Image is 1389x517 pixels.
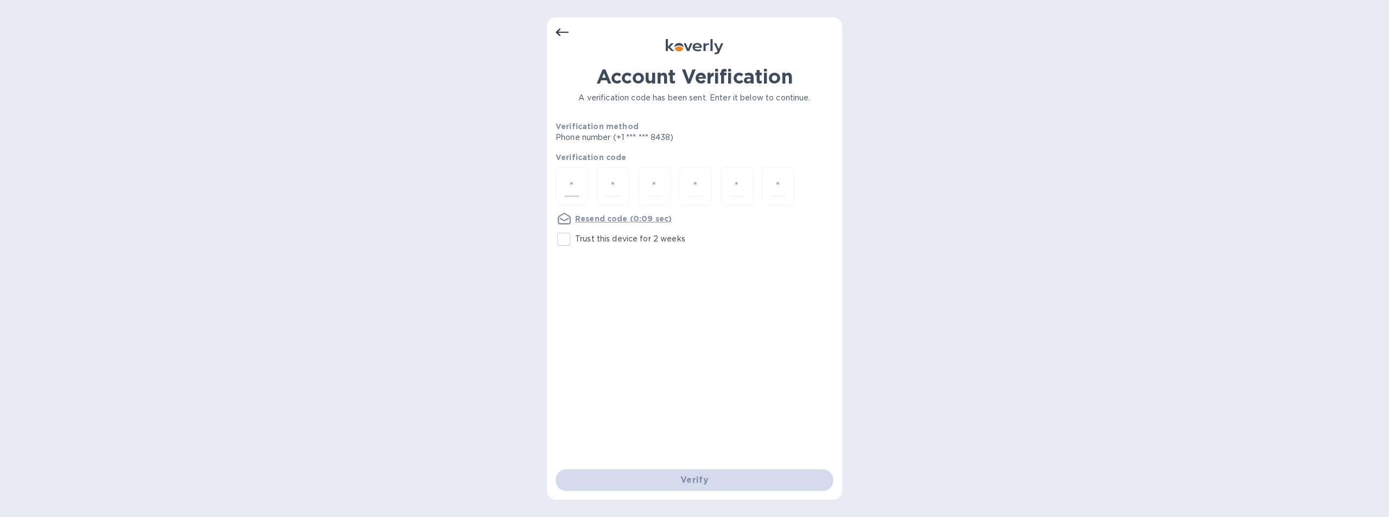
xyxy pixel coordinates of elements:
u: Resend code (0:09 sec) [575,214,672,223]
p: Trust this device for 2 weeks [575,233,685,245]
p: A verification code has been sent. Enter it below to continue. [556,92,833,104]
h1: Account Verification [556,65,833,88]
p: Phone number (+1 *** *** 8438) [556,132,756,143]
p: Verification code [556,152,833,163]
b: Verification method [556,122,639,131]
